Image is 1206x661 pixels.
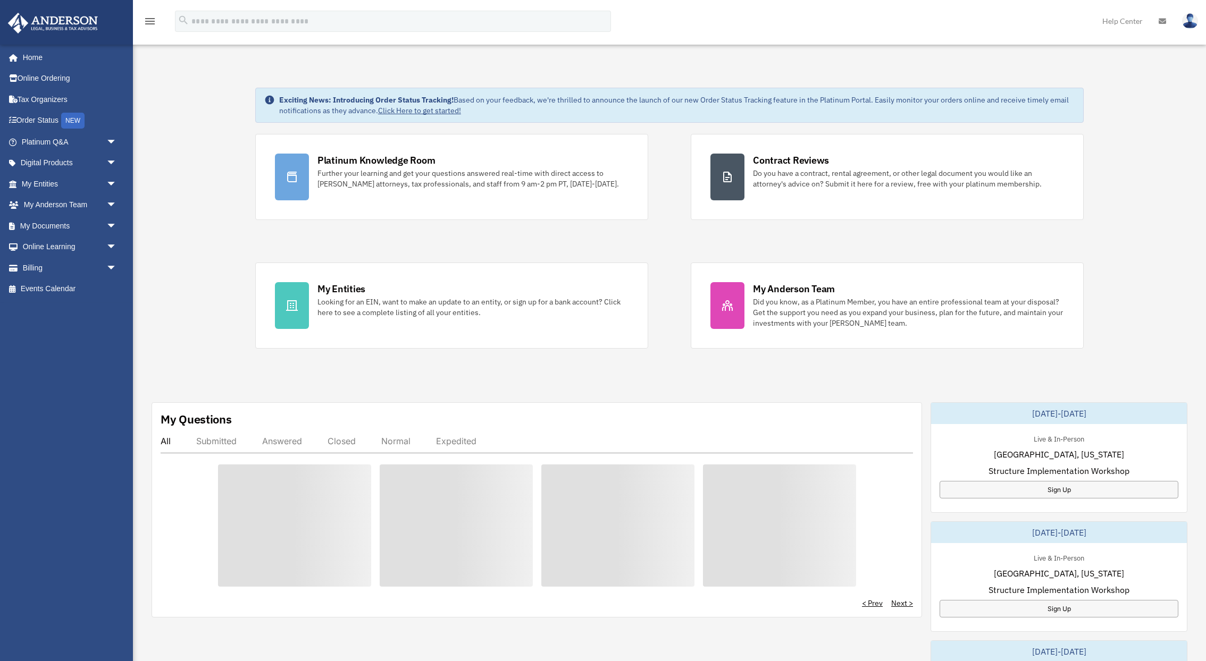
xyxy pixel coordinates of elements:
div: My Questions [161,411,232,427]
span: arrow_drop_down [106,215,128,237]
div: Contract Reviews [753,154,829,167]
div: Live & In-Person [1025,433,1093,444]
div: [DATE]-[DATE] [931,403,1187,424]
div: Further your learning and get your questions answered real-time with direct access to [PERSON_NAM... [317,168,629,189]
a: Online Ordering [7,68,133,89]
a: Sign Up [940,481,1178,498]
div: Platinum Knowledge Room [317,154,435,167]
a: menu [144,19,156,28]
div: Expedited [436,436,476,446]
div: Submitted [196,436,237,446]
span: Structure Implementation Workshop [989,583,1129,596]
img: User Pic [1182,13,1198,29]
a: My Anderson Teamarrow_drop_down [7,194,133,216]
a: Contract Reviews Do you have a contract, rental agreement, or other legal document you would like... [691,134,1084,220]
span: arrow_drop_down [106,257,128,279]
span: [GEOGRAPHIC_DATA], [US_STATE] [994,448,1124,461]
div: NEW [61,113,85,129]
div: Do you have a contract, rental agreement, or other legal document you would like an attorney's ad... [753,168,1064,189]
div: Live & In-Person [1025,552,1093,563]
div: Looking for an EIN, want to make an update to an entity, or sign up for a bank account? Click her... [317,296,629,318]
span: arrow_drop_down [106,236,128,258]
a: My Documentsarrow_drop_down [7,215,133,236]
div: Normal [381,436,411,446]
a: Platinum Knowledge Room Further your learning and get your questions answered real-time with dire... [255,134,648,220]
a: Click Here to get started! [378,106,461,115]
a: Tax Organizers [7,89,133,110]
span: arrow_drop_down [106,194,128,216]
span: arrow_drop_down [106,173,128,195]
a: Platinum Q&Aarrow_drop_down [7,131,133,152]
a: My Entitiesarrow_drop_down [7,173,133,194]
span: [GEOGRAPHIC_DATA], [US_STATE] [994,567,1124,580]
span: arrow_drop_down [106,152,128,174]
div: Answered [262,436,302,446]
a: Billingarrow_drop_down [7,257,133,278]
img: Anderson Advisors Platinum Portal [5,13,101,33]
a: Digital Productsarrow_drop_down [7,152,133,174]
div: All [161,436,171,446]
div: My Entities [317,282,365,295]
a: Events Calendar [7,278,133,300]
i: menu [144,15,156,28]
a: Home [7,47,128,68]
a: Next > [891,598,913,608]
strong: Exciting News: Introducing Order Status Tracking! [279,95,454,105]
div: [DATE]-[DATE] [931,522,1187,543]
span: arrow_drop_down [106,131,128,153]
div: Based on your feedback, we're thrilled to announce the launch of our new Order Status Tracking fe... [279,95,1075,116]
i: search [178,14,189,26]
a: Order StatusNEW [7,110,133,132]
a: < Prev [862,598,883,608]
a: Online Learningarrow_drop_down [7,236,133,258]
div: Did you know, as a Platinum Member, you have an entire professional team at your disposal? Get th... [753,296,1064,328]
div: Closed [328,436,356,446]
div: My Anderson Team [753,282,835,295]
span: Structure Implementation Workshop [989,464,1129,477]
a: Sign Up [940,600,1178,617]
a: My Anderson Team Did you know, as a Platinum Member, you have an entire professional team at your... [691,262,1084,349]
a: My Entities Looking for an EIN, want to make an update to an entity, or sign up for a bank accoun... [255,262,648,349]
